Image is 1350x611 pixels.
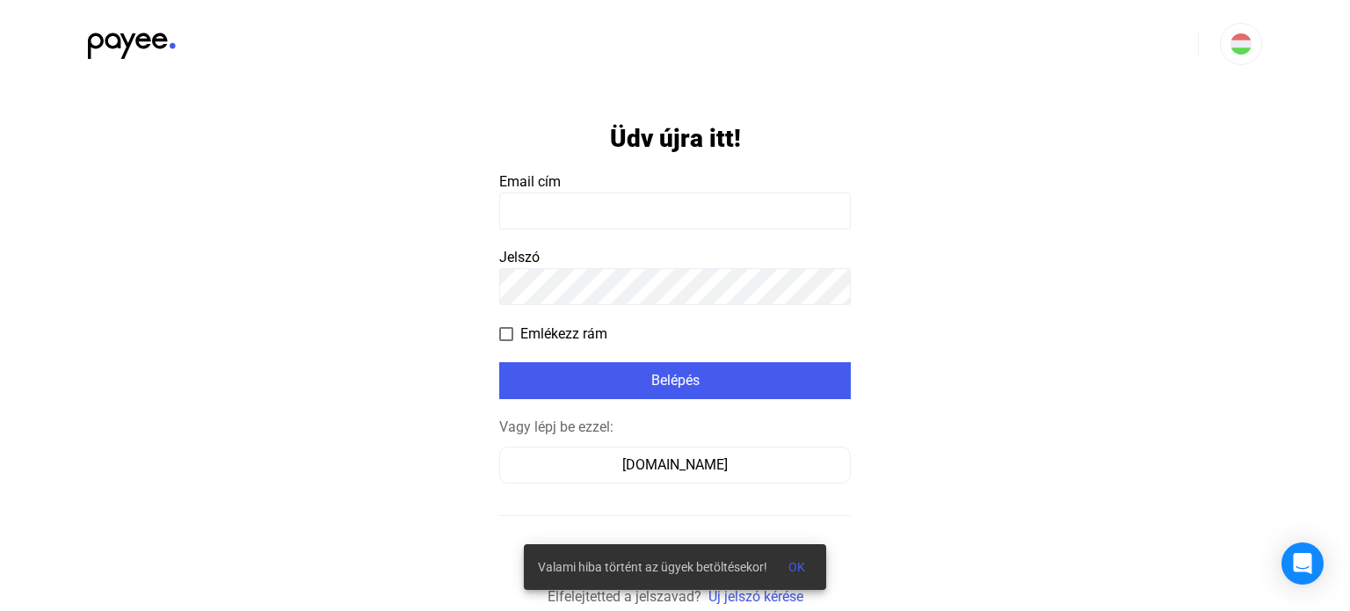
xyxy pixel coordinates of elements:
span: Email cím [499,173,561,190]
div: Belépés [504,370,846,391]
div: [DOMAIN_NAME] [505,455,845,476]
img: black-payee-blue-dot.svg [88,23,176,59]
div: Open Intercom Messenger [1281,542,1324,585]
span: Emlékezz rám [520,324,607,345]
button: [DOMAIN_NAME] [499,447,851,484]
span: Jelszó [499,249,540,265]
button: HU [1220,23,1262,65]
span: OK [788,560,805,574]
button: Belépés [499,362,851,399]
span: Valami hiba történt az ügyek betöltésekor! [538,556,767,578]
img: HU [1230,33,1252,55]
a: [DOMAIN_NAME] [499,456,851,473]
div: Vagy lépj be ezzel: [499,417,851,438]
h1: Üdv újra itt! [610,123,741,154]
